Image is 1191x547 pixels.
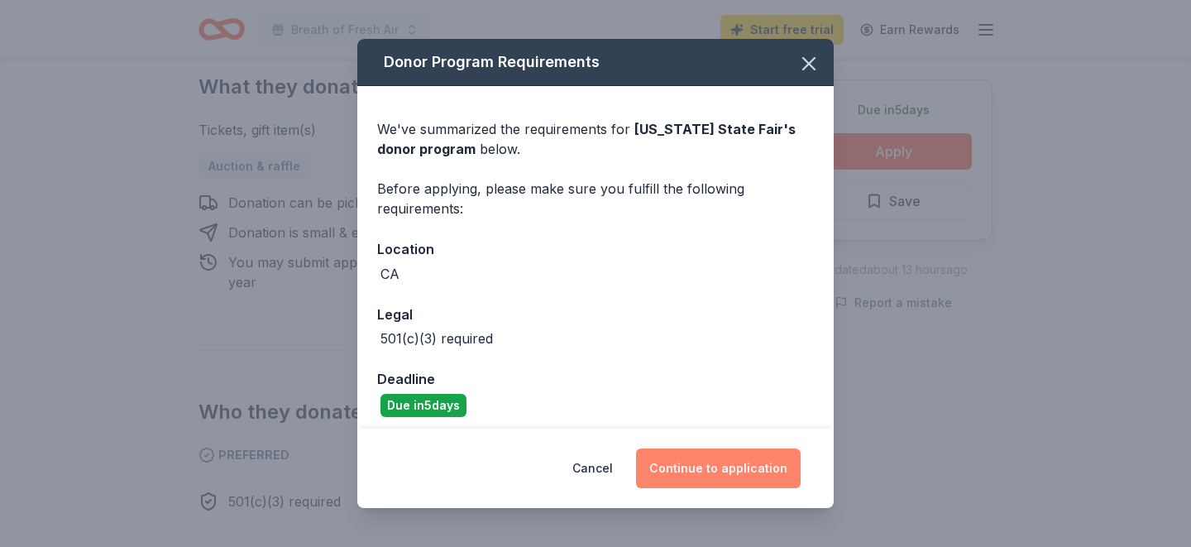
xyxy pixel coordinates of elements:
[377,304,814,325] div: Legal
[572,449,613,488] button: Cancel
[636,449,801,488] button: Continue to application
[380,394,466,417] div: Due in 5 days
[377,238,814,260] div: Location
[380,329,493,348] div: 501(c)(3) required
[380,264,399,284] div: CA
[357,39,834,86] div: Donor Program Requirements
[377,368,814,390] div: Deadline
[377,179,814,218] div: Before applying, please make sure you fulfill the following requirements:
[377,119,814,159] div: We've summarized the requirements for below.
